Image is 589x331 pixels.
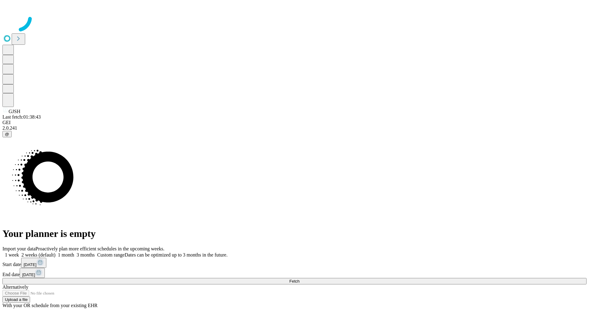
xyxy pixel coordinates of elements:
[2,125,587,131] div: 2.0.241
[2,284,28,290] span: Alternatively
[125,252,227,257] span: Dates can be optimized up to 3 months in the future.
[2,296,30,303] button: Upload a file
[2,131,12,137] button: @
[9,109,20,114] span: GJSH
[36,246,164,251] span: Proactively plan more efficient schedules in the upcoming weeks.
[2,246,36,251] span: Import your data
[97,252,125,257] span: Custom range
[21,258,46,268] button: [DATE]
[289,279,299,283] span: Fetch
[22,272,35,277] span: [DATE]
[58,252,74,257] span: 1 month
[2,303,98,308] span: With your OR schedule from your existing EHR
[77,252,95,257] span: 3 months
[2,278,587,284] button: Fetch
[2,114,41,120] span: Last fetch: 01:38:43
[2,228,587,239] h1: Your planner is empty
[5,132,9,136] span: @
[24,262,37,267] span: [DATE]
[5,252,19,257] span: 1 week
[21,252,56,257] span: 2 weeks (default)
[2,120,587,125] div: GEI
[2,258,587,268] div: Start date
[2,268,587,278] div: End date
[20,268,45,278] button: [DATE]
